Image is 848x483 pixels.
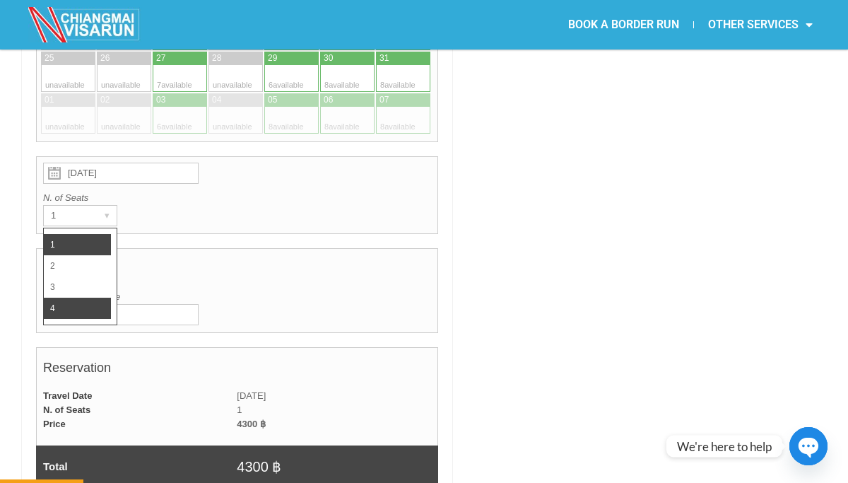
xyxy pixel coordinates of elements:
[379,94,389,106] div: 07
[43,191,431,205] label: N. of Seats
[554,8,693,41] a: BOOK A BORDER RUN
[324,52,333,64] div: 30
[44,234,111,255] li: 1
[45,94,54,106] div: 01
[43,255,431,290] h4: Promo Code
[379,52,389,64] div: 31
[694,8,827,41] a: OTHER SERVICES
[44,255,111,277] li: 2
[97,206,117,226] div: ▾
[45,52,54,64] div: 25
[268,94,277,106] div: 05
[268,52,277,64] div: 29
[212,94,221,106] div: 04
[36,403,237,417] td: N. of Seats
[324,94,333,106] div: 06
[237,403,437,417] td: 1
[43,354,431,389] h4: Reservation
[237,417,437,431] td: 4300 ฿
[156,94,165,106] div: 03
[237,389,437,403] td: [DATE]
[43,290,431,304] label: Enter coupon code
[212,52,221,64] div: 28
[44,298,111,319] li: 4
[424,8,827,41] nav: Menu
[156,52,165,64] div: 27
[100,52,110,64] div: 26
[100,94,110,106] div: 02
[36,417,237,431] td: Price
[44,277,111,298] li: 3
[36,389,237,403] td: Travel Date
[44,206,90,226] div: 1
